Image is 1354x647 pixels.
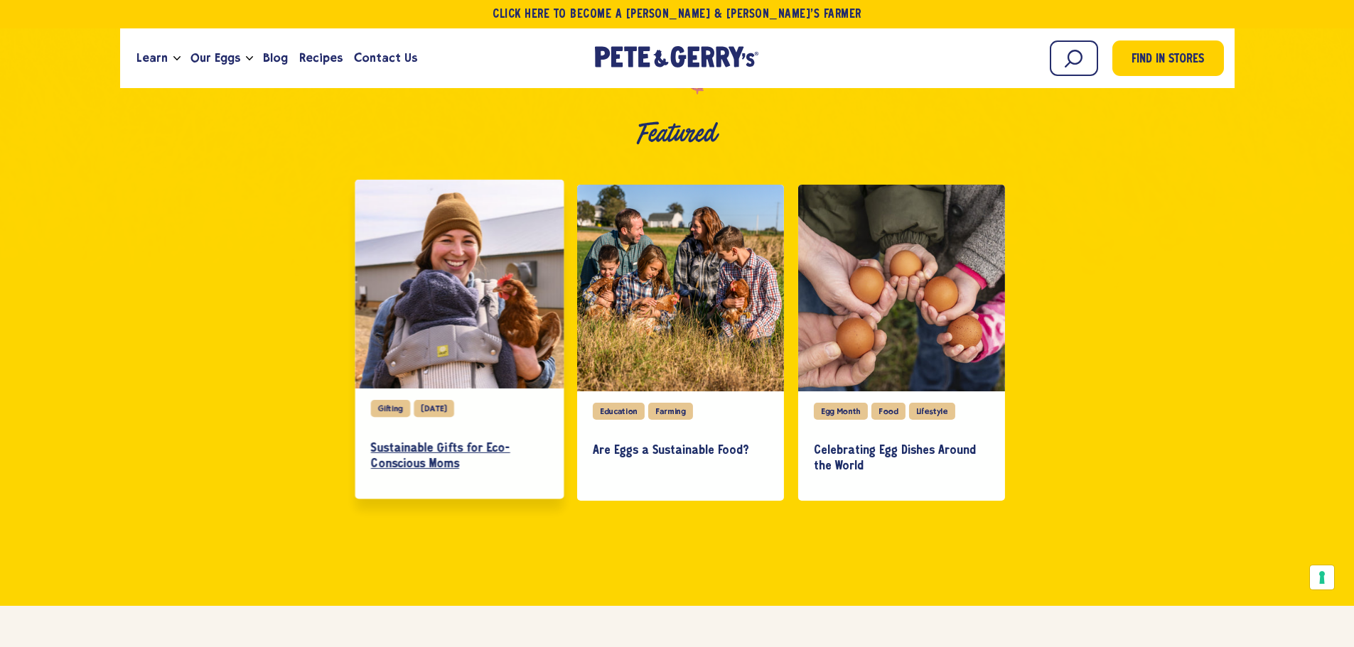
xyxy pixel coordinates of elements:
[814,443,989,474] h3: Celebrating Egg Dishes Around the World
[173,56,181,61] button: Open the dropdown menu for Learn
[1310,565,1334,589] button: Your consent preferences for tracking technologies
[814,430,989,486] a: Celebrating Egg Dishes Around the World
[131,39,173,77] a: Learn
[190,49,240,67] span: Our Eggs
[593,403,645,420] div: Education
[299,49,343,67] span: Recipes
[356,185,563,501] div: slide 1 of 3
[348,39,423,77] a: Contact Us
[185,39,246,77] a: Our Eggs
[294,39,348,77] a: Recipes
[648,403,693,420] div: Farming
[871,403,906,420] div: Food
[113,119,1241,149] p: Featured
[354,49,417,67] span: Contact Us
[136,49,168,67] span: Learn
[1132,50,1204,70] span: Find in Stores
[814,403,868,420] div: Egg Month
[798,185,1005,501] div: slide 3 of 3
[371,400,410,417] div: Gifting
[414,400,454,417] div: [DATE]
[263,49,288,67] span: Blog
[257,39,294,77] a: Blog
[909,403,955,420] div: Lifestyle
[371,428,548,484] a: Sustainable Gifts for Eco-Conscious Moms
[593,443,768,474] h3: Are Eggs a Sustainable Food?
[1050,40,1098,76] input: Search
[371,441,548,472] h3: Sustainable Gifts for Eco-Conscious Moms
[1112,40,1224,76] a: Find in Stores
[246,56,253,61] button: Open the dropdown menu for Our Eggs
[593,430,768,486] a: Are Eggs a Sustainable Food?
[577,185,784,501] div: slide 2 of 3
